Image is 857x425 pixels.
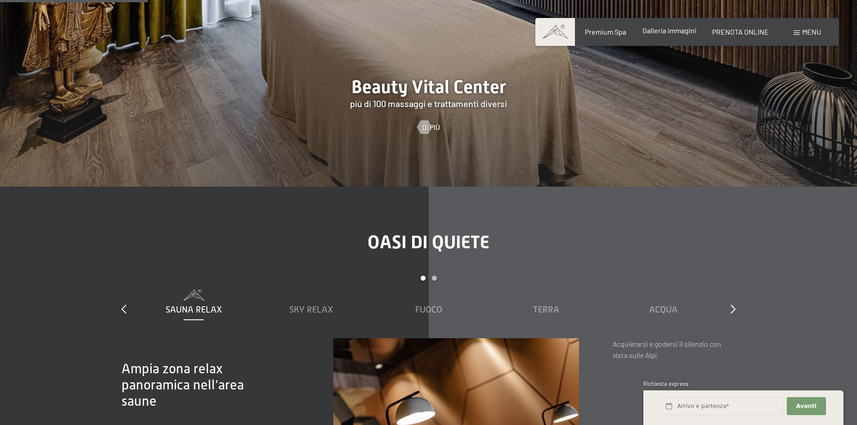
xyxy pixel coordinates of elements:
span: Ampia zona relax panoramica nell’area saune [121,361,244,409]
a: Galleria immagini [642,26,696,35]
div: Carousel Page 2 [432,276,437,281]
span: Terra [533,304,559,314]
span: Avanti [796,402,817,410]
a: Di più [417,122,440,132]
span: Sauna relax [166,304,222,314]
span: Richiesta express [643,380,688,387]
div: Carousel Page 1 (Current Slide) [421,276,426,281]
button: Avanti [787,397,826,416]
span: Di più [422,122,440,132]
span: Sky Relax [289,304,333,314]
div: Carousel Pagination [135,276,722,290]
span: Acqua [649,304,678,314]
a: Premium Spa [585,27,626,36]
span: Fuoco [415,304,442,314]
a: PRENOTA ONLINE [712,27,769,36]
p: Acquietarsi e godersi il silenzio con vista sulle Alpi. [613,338,736,361]
span: Oasi di quiete [368,232,489,253]
span: Menu [802,27,821,36]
